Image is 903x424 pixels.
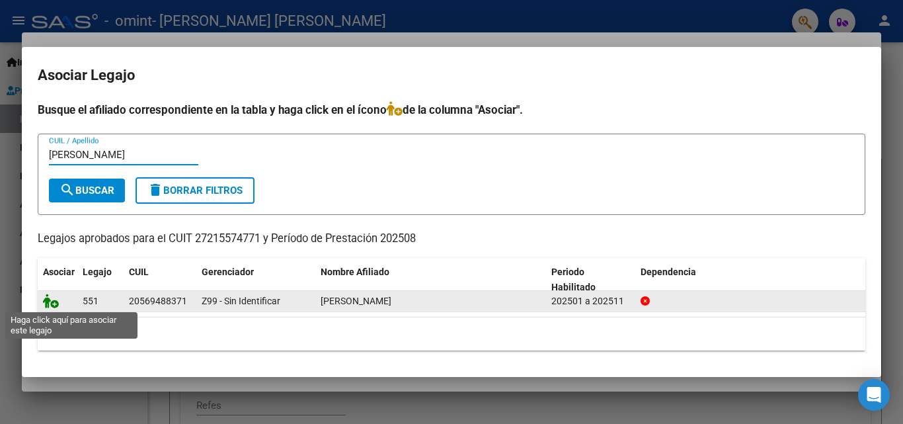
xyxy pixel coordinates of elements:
[129,294,187,309] div: 20569488371
[124,258,196,302] datatable-header-cell: CUIL
[641,267,696,277] span: Dependencia
[129,267,149,277] span: CUIL
[83,267,112,277] span: Legajo
[202,296,280,306] span: Z99 - Sin Identificar
[546,258,635,302] datatable-header-cell: Periodo Habilitado
[551,294,630,309] div: 202501 a 202511
[321,296,391,306] span: RIOS BENJAMIN
[858,379,890,411] div: Open Intercom Messenger
[77,258,124,302] datatable-header-cell: Legajo
[83,296,98,306] span: 551
[38,231,865,247] p: Legajos aprobados para el CUIT 27215574771 y Período de Prestación 202508
[49,179,125,202] button: Buscar
[147,182,163,198] mat-icon: delete
[38,101,865,118] h4: Busque el afiliado correspondiente en la tabla y haga click en el ícono de la columna "Asociar".
[38,258,77,302] datatable-header-cell: Asociar
[38,318,865,351] div: 1 registros
[43,267,75,277] span: Asociar
[38,63,865,88] h2: Asociar Legajo
[321,267,389,277] span: Nombre Afiliado
[202,267,254,277] span: Gerenciador
[551,267,596,292] span: Periodo Habilitado
[635,258,866,302] datatable-header-cell: Dependencia
[59,185,114,196] span: Buscar
[147,185,243,196] span: Borrar Filtros
[136,177,255,204] button: Borrar Filtros
[196,258,315,302] datatable-header-cell: Gerenciador
[315,258,546,302] datatable-header-cell: Nombre Afiliado
[59,182,75,198] mat-icon: search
